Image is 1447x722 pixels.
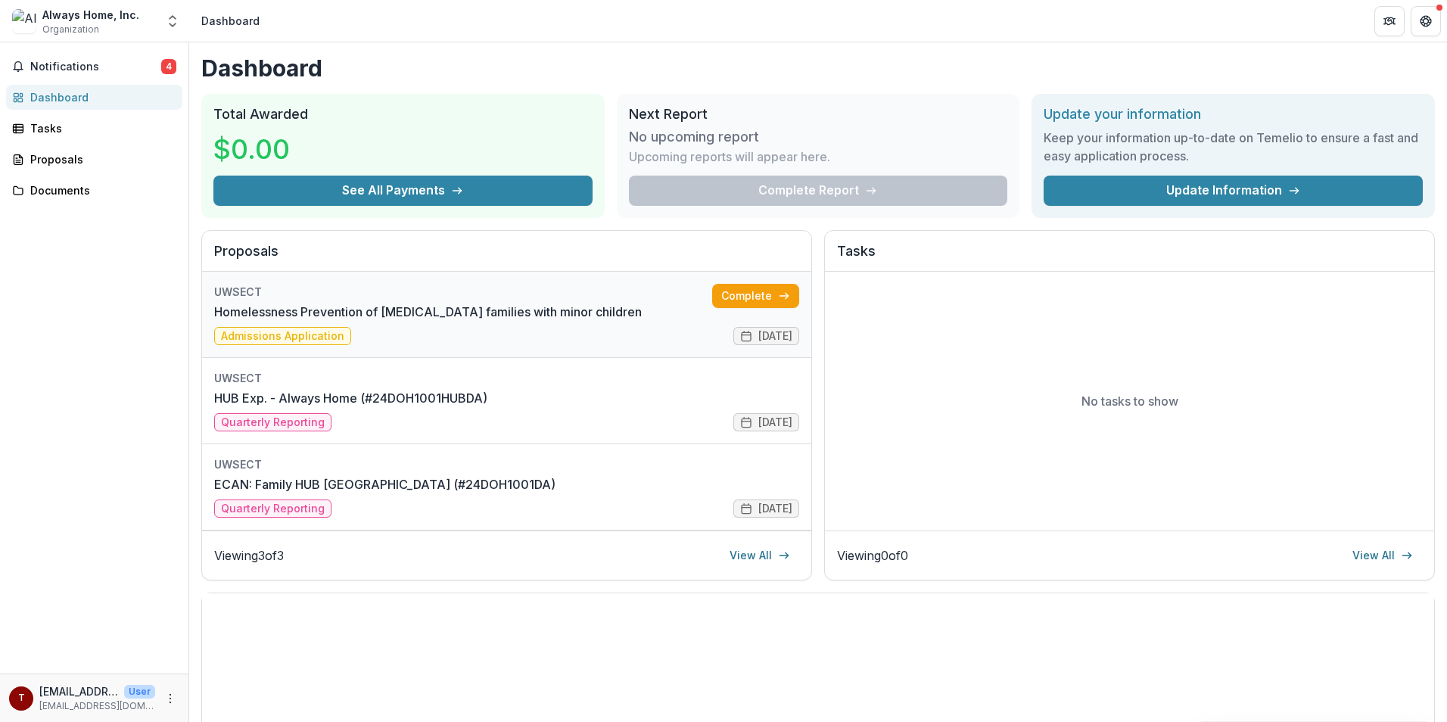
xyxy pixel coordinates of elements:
a: Dashboard [6,85,182,110]
a: View All [1343,543,1422,568]
p: Viewing 3 of 3 [214,546,284,565]
a: Homelessness Prevention of [MEDICAL_DATA] families with minor children [214,303,642,321]
a: Documents [6,178,182,203]
button: Get Help [1411,6,1441,36]
a: Complete [712,284,799,308]
div: Documents [30,182,170,198]
span: Organization [42,23,99,36]
p: No tasks to show [1081,392,1178,410]
p: User [124,685,155,699]
a: Update Information [1044,176,1423,206]
img: Always Home, Inc. [12,9,36,33]
h2: Tasks [837,243,1422,272]
button: Notifications4 [6,54,182,79]
a: View All [720,543,799,568]
div: Dashboard [30,89,170,105]
button: More [161,689,179,708]
a: Tasks [6,116,182,141]
h3: No upcoming report [629,129,759,145]
p: Viewing 0 of 0 [837,546,908,565]
nav: breadcrumb [195,10,266,32]
h2: Update your information [1044,106,1423,123]
span: 4 [161,59,176,74]
button: Open entity switcher [162,6,183,36]
div: tcunningham@alwayshome.org [18,693,25,703]
h2: Proposals [214,243,799,272]
div: Proposals [30,151,170,167]
h3: $0.00 [213,129,327,170]
div: Tasks [30,120,170,136]
h3: Keep your information up-to-date on Temelio to ensure a fast and easy application process. [1044,129,1423,165]
p: [EMAIL_ADDRESS][DOMAIN_NAME] [39,683,118,699]
div: Dashboard [201,13,260,29]
a: HUB Exp. - Always Home (#24DOH1001HUBDA) [214,389,487,407]
p: Upcoming reports will appear here. [629,148,830,166]
a: ECAN: Family HUB [GEOGRAPHIC_DATA] (#24DOH1001DA) [214,475,555,493]
div: Always Home, Inc. [42,7,139,23]
a: Proposals [6,147,182,172]
h1: Dashboard [201,54,1435,82]
h2: Next Report [629,106,1008,123]
p: [EMAIL_ADDRESS][DOMAIN_NAME] [39,699,155,713]
span: Notifications [30,61,161,73]
button: See All Payments [213,176,593,206]
h2: Total Awarded [213,106,593,123]
button: Partners [1374,6,1405,36]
